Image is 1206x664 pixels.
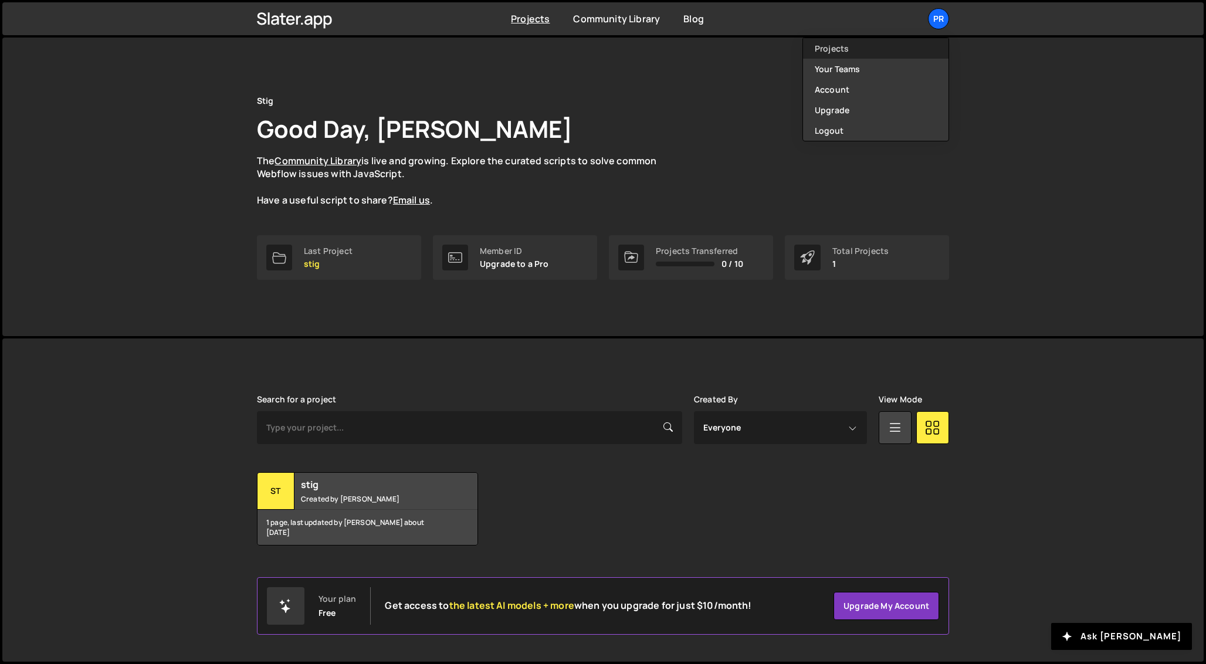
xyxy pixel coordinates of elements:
a: Upgrade my account [834,592,939,620]
a: Account [803,79,948,100]
a: Upgrade [803,100,948,120]
p: stig [304,259,353,269]
a: Pr [928,8,949,29]
div: Stig [257,94,274,108]
div: Member ID [480,246,549,256]
a: st stig Created by [PERSON_NAME] 1 page, last updated by [PERSON_NAME] about [DATE] [257,472,478,546]
label: Created By [694,395,738,404]
a: Projects [803,38,948,59]
div: Last Project [304,246,353,256]
span: 0 / 10 [721,259,743,269]
a: Blog [683,12,704,25]
button: Ask [PERSON_NAME] [1051,623,1192,650]
a: Community Library [275,154,361,167]
p: 1 [832,259,889,269]
h1: Good Day, [PERSON_NAME] [257,113,572,145]
div: Projects Transferred [656,246,743,256]
div: st [258,473,294,510]
div: Total Projects [832,246,889,256]
h2: Get access to when you upgrade for just $10/month! [385,600,751,611]
h2: stig [301,478,442,491]
a: Your Teams [803,59,948,79]
span: the latest AI models + more [449,599,574,612]
button: Logout [803,120,948,141]
div: Your plan [319,594,356,604]
p: Upgrade to a Pro [480,259,549,269]
label: Search for a project [257,395,336,404]
p: The is live and growing. Explore the curated scripts to solve common Webflow issues with JavaScri... [257,154,679,207]
a: Projects [511,12,550,25]
a: Last Project stig [257,235,421,280]
a: Community Library [573,12,660,25]
div: 1 page, last updated by [PERSON_NAME] about [DATE] [258,510,477,545]
label: View Mode [879,395,922,404]
a: Email us [393,194,430,206]
small: Created by [PERSON_NAME] [301,494,442,504]
input: Type your project... [257,411,682,444]
div: Free [319,608,336,618]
